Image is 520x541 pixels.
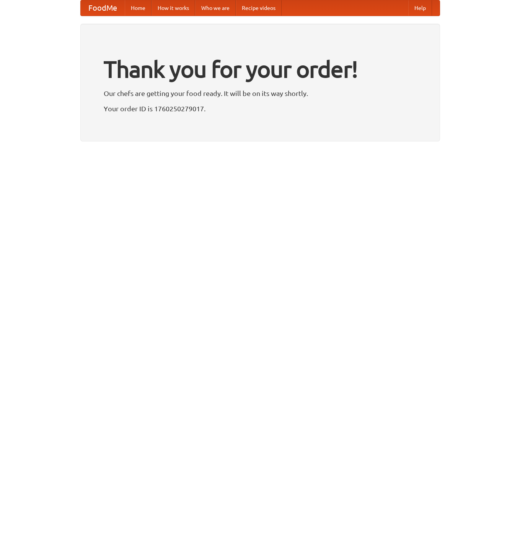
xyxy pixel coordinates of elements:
p: Your order ID is 1760250279017. [104,103,417,114]
a: How it works [152,0,195,16]
a: FoodMe [81,0,125,16]
h1: Thank you for your order! [104,51,417,88]
p: Our chefs are getting your food ready. It will be on its way shortly. [104,88,417,99]
a: Recipe videos [236,0,282,16]
a: Who we are [195,0,236,16]
a: Help [408,0,432,16]
a: Home [125,0,152,16]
